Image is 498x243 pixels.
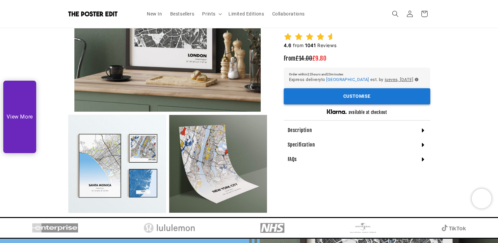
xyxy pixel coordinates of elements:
summary: Prints [198,7,224,21]
a: Limited Editions [224,7,268,21]
span: Prints [202,11,216,17]
button: Customise [284,88,430,104]
span: est. by [370,76,383,83]
img: The Poster Edit [68,11,118,16]
span: jueves, [DATE] [385,76,413,83]
button: [GEOGRAPHIC_DATA] [326,76,369,83]
h5: available at checkout [349,110,387,115]
a: New In [143,7,166,21]
h4: FAQs [288,156,297,163]
span: 4.6 [284,42,292,48]
h2: from Reviews [284,42,337,49]
h4: Description [288,127,312,134]
span: Collaborations [272,11,304,17]
span: Express delivery to [289,76,325,83]
h4: Specification [288,142,315,148]
span: [GEOGRAPHIC_DATA] [326,77,369,82]
span: New In [147,11,162,17]
summary: Search [388,7,403,21]
span: Bestsellers [170,11,195,17]
video: Your browser does not support the video tag. [3,109,36,125]
span: Limited Editions [228,11,264,17]
h6: Order within 22 hours and 23 minutes [289,72,425,76]
a: Collaborations [268,7,308,21]
h3: From [284,55,430,62]
a: The Poster Edit [66,9,136,19]
span: £14.00 [296,55,312,62]
span: £9.80 [312,55,327,62]
div: outlined primary button group [284,88,430,104]
span: 1041 [305,42,316,48]
a: Bestsellers [166,7,198,21]
iframe: Chatra live chat [472,189,491,208]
